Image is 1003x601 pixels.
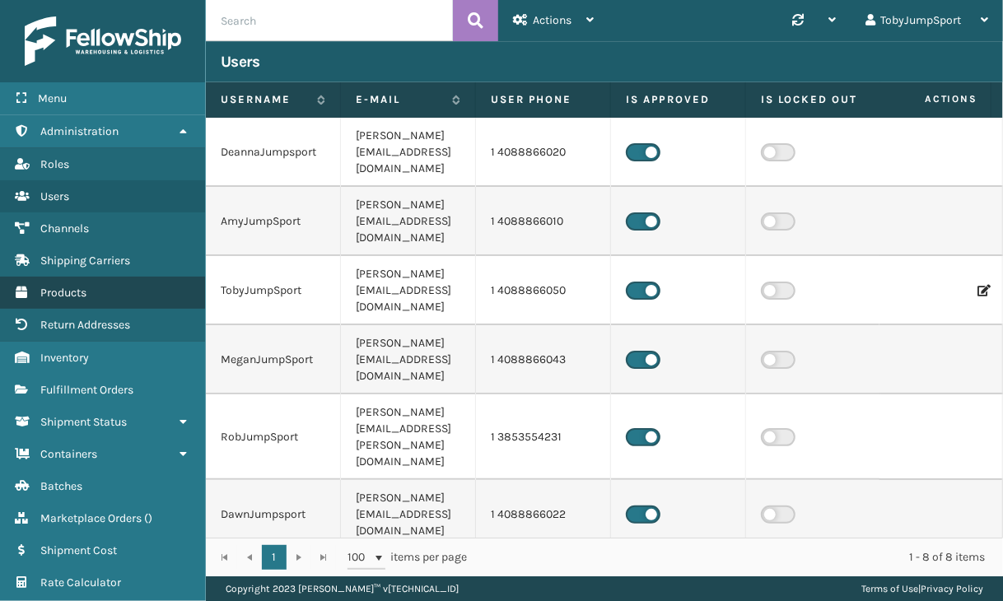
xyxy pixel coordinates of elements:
[221,52,260,72] h3: Users
[40,543,117,557] span: Shipment Cost
[206,480,341,549] td: DawnJumpsport
[341,480,476,549] td: [PERSON_NAME][EMAIL_ADDRESS][DOMAIN_NAME]
[38,91,67,105] span: Menu
[25,16,181,66] img: logo
[206,187,341,256] td: AmyJumpSport
[40,383,133,397] span: Fulfillment Orders
[348,549,372,566] span: 100
[262,545,287,570] a: 1
[861,576,983,601] div: |
[476,256,611,325] td: 1 4088866050
[341,325,476,394] td: [PERSON_NAME][EMAIL_ADDRESS][DOMAIN_NAME]
[40,351,89,365] span: Inventory
[341,394,476,480] td: [PERSON_NAME][EMAIL_ADDRESS][PERSON_NAME][DOMAIN_NAME]
[476,187,611,256] td: 1 4088866010
[341,187,476,256] td: [PERSON_NAME][EMAIL_ADDRESS][DOMAIN_NAME]
[476,325,611,394] td: 1 4088866043
[40,286,86,300] span: Products
[491,549,985,566] div: 1 - 8 of 8 items
[144,511,152,525] span: ( )
[476,118,611,187] td: 1 4088866020
[476,480,611,549] td: 1 4088866022
[873,86,987,113] span: Actions
[40,575,121,589] span: Rate Calculator
[356,92,444,107] label: E-mail
[921,583,983,594] a: Privacy Policy
[40,221,89,235] span: Channels
[977,285,987,296] i: Edit
[40,415,127,429] span: Shipment Status
[206,256,341,325] td: TobyJumpSport
[206,118,341,187] td: DeannaJumpsport
[40,511,142,525] span: Marketplace Orders
[476,394,611,480] td: 1 3853554231
[626,92,730,107] label: Is Approved
[206,325,341,394] td: MeganJumpSport
[40,124,119,138] span: Administration
[491,92,595,107] label: User phone
[761,92,865,107] label: Is Locked Out
[341,256,476,325] td: [PERSON_NAME][EMAIL_ADDRESS][DOMAIN_NAME]
[221,92,309,107] label: Username
[226,576,459,601] p: Copyright 2023 [PERSON_NAME]™ v [TECHNICAL_ID]
[40,157,69,171] span: Roles
[533,13,571,27] span: Actions
[206,394,341,480] td: RobJumpSport
[40,479,82,493] span: Batches
[861,583,918,594] a: Terms of Use
[341,118,476,187] td: [PERSON_NAME][EMAIL_ADDRESS][DOMAIN_NAME]
[348,545,468,570] span: items per page
[40,254,130,268] span: Shipping Carriers
[40,189,69,203] span: Users
[40,447,97,461] span: Containers
[40,318,130,332] span: Return Addresses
